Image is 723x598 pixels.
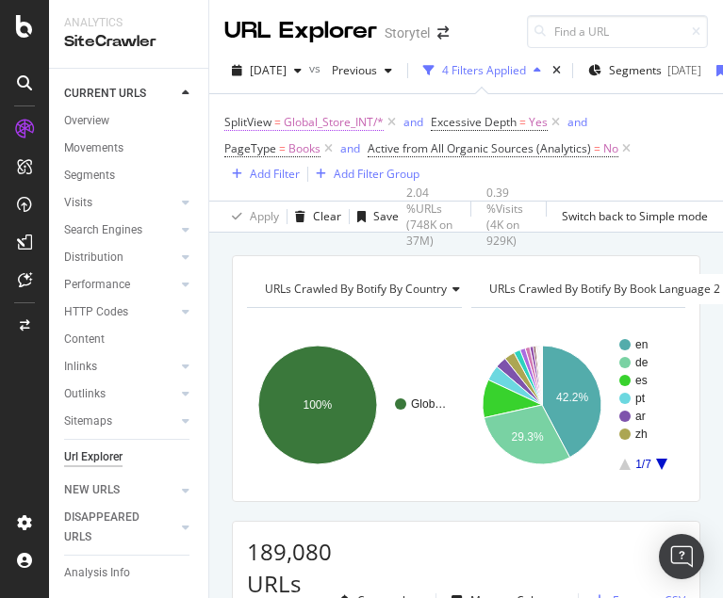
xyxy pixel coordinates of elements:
[224,163,300,186] button: Add Filter
[64,193,176,213] a: Visits
[324,62,377,78] span: Previous
[527,15,708,48] input: Find a URL
[265,281,447,297] span: URLs Crawled By Botify By country
[64,302,128,322] div: HTTP Codes
[224,56,309,86] button: [DATE]
[567,113,587,131] button: and
[549,61,565,80] div: times
[609,62,662,78] span: Segments
[64,384,176,404] a: Outlinks
[64,475,166,494] div: Explorer Bookmarks
[385,24,430,42] div: Storytel
[64,138,123,158] div: Movements
[442,62,526,78] div: 4 Filters Applied
[64,111,109,131] div: Overview
[284,109,384,136] span: Global_Store_INT/*
[556,391,588,404] text: 42.2%
[635,338,648,351] text: en
[261,274,475,304] h4: URLs Crawled By Botify By country
[64,384,106,404] div: Outlinks
[64,480,120,500] div: NEW URLS
[64,508,159,547] div: DISAPPEARED URLS
[64,166,115,186] div: Segments
[64,508,176,547] a: DISAPPEARED URLS
[279,140,286,156] span: =
[340,140,360,156] div: and
[635,428,648,441] text: zh
[250,166,300,182] div: Add Filter
[224,140,276,156] span: PageType
[224,202,279,232] button: Apply
[486,185,539,250] div: 0.39 % Visits ( 4K on 929K )
[288,202,341,232] button: Clear
[554,202,708,232] button: Switch back to Simple mode
[64,330,105,349] div: Content
[368,140,591,156] span: Active from All Organic Sources (Analytics)
[64,31,193,53] div: SiteCrawler
[64,84,146,104] div: CURRENT URLS
[64,220,142,240] div: Search Engines
[406,185,463,250] div: 2.04 % URLs ( 748K on 37M )
[274,114,281,130] span: =
[64,412,176,431] a: Sitemaps
[603,136,618,162] span: No
[64,480,176,500] a: NEW URLS
[64,475,195,494] a: Explorer Bookmarks
[250,208,279,224] div: Apply
[403,113,423,131] button: and
[416,56,549,86] button: 4 Filters Applied
[313,208,341,224] div: Clear
[511,430,543,444] text: 29.3%
[334,166,419,182] div: Add Filter Group
[635,458,651,471] text: 1/7
[64,248,176,267] a: Distribution
[64,138,195,158] a: Movements
[64,563,195,583] a: Analysis Info
[635,356,649,369] text: de
[224,114,271,130] span: SplitView
[247,323,462,487] svg: A chart.
[64,302,176,322] a: HTTP Codes
[581,56,709,86] button: Segments[DATE]
[64,111,195,131] a: Overview
[403,114,423,130] div: and
[64,330,195,349] a: Content
[324,56,400,86] button: Previous
[304,398,333,412] text: 100%
[567,114,587,130] div: and
[373,208,399,224] div: Save
[224,15,377,47] div: URL Explorer
[411,397,446,411] text: Glob…
[64,84,176,104] a: CURRENT URLS
[437,26,449,40] div: arrow-right-arrow-left
[250,62,287,78] span: 2025 Sep. 11th
[64,248,123,267] div: Distribution
[529,109,548,136] span: Yes
[350,202,399,232] button: Save
[471,323,686,487] svg: A chart.
[64,357,176,377] a: Inlinks
[64,220,176,240] a: Search Engines
[64,275,130,295] div: Performance
[667,62,701,78] div: [DATE]
[340,139,360,157] button: and
[64,357,97,377] div: Inlinks
[635,374,648,387] text: es
[308,163,419,186] button: Add Filter Group
[64,15,193,31] div: Analytics
[288,136,320,162] span: Books
[64,166,195,186] a: Segments
[489,281,720,297] span: URLs Crawled By Botify By Book Language 2
[64,193,92,213] div: Visits
[562,208,708,224] div: Switch back to Simple mode
[635,392,646,405] text: pt
[64,447,123,467] div: Url Explorer
[64,412,112,431] div: Sitemaps
[64,563,130,583] div: Analysis Info
[64,275,176,295] a: Performance
[519,114,526,130] span: =
[659,534,704,579] div: Open Intercom Messenger
[309,60,324,76] span: vs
